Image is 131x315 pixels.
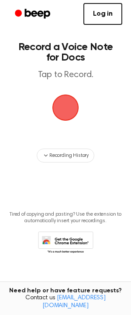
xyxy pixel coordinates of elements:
[16,70,115,81] p: Tap to Record.
[37,149,94,163] button: Recording History
[83,3,122,25] a: Log in
[52,95,79,121] img: Beep Logo
[42,295,106,309] a: [EMAIL_ADDRESS][DOMAIN_NAME]
[16,42,115,63] h1: Record a Voice Note for Docs
[9,6,58,23] a: Beep
[7,211,124,224] p: Tired of copying and pasting? Use the extension to automatically insert your recordings.
[5,295,126,310] span: Contact us
[49,152,89,159] span: Recording History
